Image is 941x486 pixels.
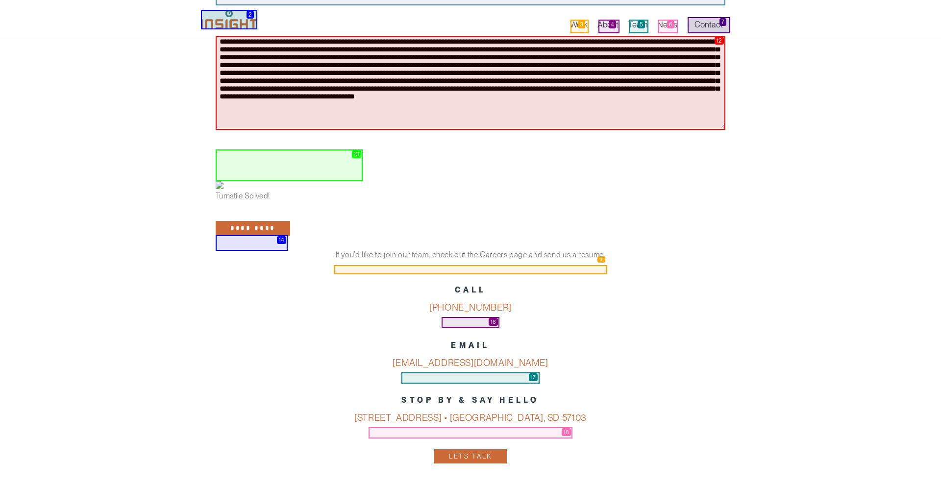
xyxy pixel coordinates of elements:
[216,181,223,189] img: success.png
[429,302,512,313] a: [PHONE_NUMBER]
[401,395,539,405] strong: STOP BY & SAY HELLO
[687,17,730,33] a: Contact
[434,449,507,463] a: Lets Talk
[354,412,587,423] a: [STREET_ADDRESS] • [GEOGRAPHIC_DATA], SD 57103
[336,250,606,259] a: If you’d like to join our team, check out the Careers page and send us a resume.
[201,10,257,29] img: Insight Marketing Design
[570,17,740,33] nav: primary navigation menu
[455,285,487,294] strong: CALL
[451,340,490,350] strong: EMAIL
[216,191,725,200] div: Turnstile Solved!
[628,20,647,33] a: Team
[393,357,548,368] a: [EMAIL_ADDRESS][DOMAIN_NAME]
[657,20,677,33] a: News
[597,20,619,33] a: About
[570,20,588,33] a: Work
